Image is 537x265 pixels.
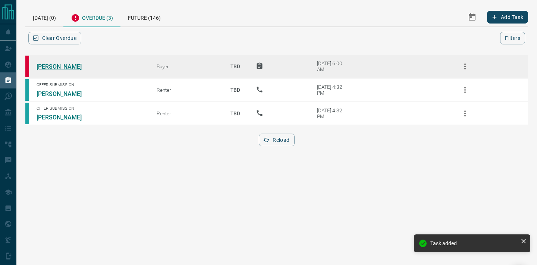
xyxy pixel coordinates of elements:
div: [DATE] 4:32 PM [317,107,349,119]
div: Overdue (3) [63,7,120,27]
div: Future (146) [120,7,168,26]
div: Buyer [157,63,214,69]
button: Add Task [487,11,528,24]
button: Filters [500,32,525,44]
div: Task added [430,240,518,246]
a: [PERSON_NAME] [37,114,92,121]
button: Reload [259,134,294,146]
button: Clear Overdue [28,32,81,44]
div: Renter [157,110,214,116]
button: Select Date Range [463,8,481,26]
div: Renter [157,87,214,93]
p: TBD [226,80,245,100]
p: TBD [226,56,245,77]
div: condos.ca [25,103,29,124]
span: Offer Submission [37,106,145,111]
div: [DATE] (0) [25,7,63,26]
p: TBD [226,103,245,124]
span: Offer Submission [37,82,145,87]
div: [DATE] 4:32 PM [317,84,349,96]
a: [PERSON_NAME] [37,90,92,97]
div: property.ca [25,56,29,77]
a: [PERSON_NAME] [37,63,92,70]
div: [DATE] 6:00 AM [317,60,349,72]
div: condos.ca [25,79,29,101]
